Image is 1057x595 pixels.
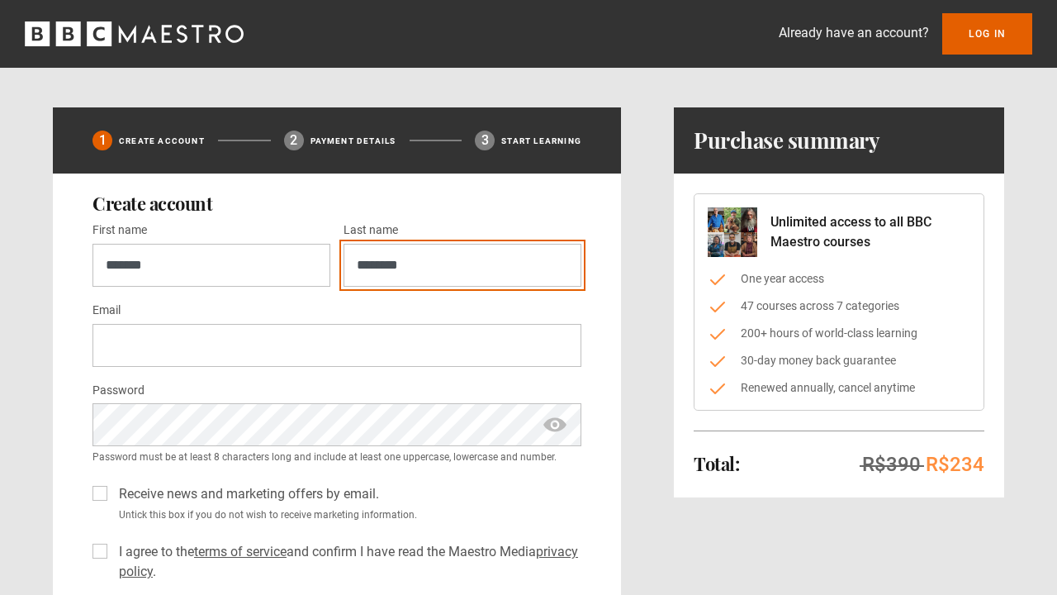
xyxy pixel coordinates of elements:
[310,135,396,147] p: Payment details
[475,131,495,150] div: 3
[112,507,581,522] small: Untick this box if you do not wish to receive marketing information.
[708,270,970,288] li: One year access
[112,484,379,504] label: Receive news and marketing offers by email.
[770,212,970,252] p: Unlimited access to all BBC Maestro courses
[92,450,581,464] small: Password must be at least 8 characters long and include at least one uppercase, lowercase and num...
[694,454,739,474] h2: Total:
[862,453,921,476] span: R$390
[708,297,970,315] li: 47 courses across 7 categories
[942,13,1032,55] a: Log In
[92,221,147,240] label: First name
[708,325,970,342] li: 200+ hours of world-class learning
[708,379,970,397] li: Renewed annually, cancel anytime
[92,301,121,321] label: Email
[92,381,145,401] label: Password
[708,352,970,369] li: 30-day money back guarantee
[779,23,929,43] p: Already have an account?
[926,453,984,476] span: R$234
[92,193,581,213] h2: Create account
[694,127,879,154] h1: Purchase summary
[119,135,205,147] p: Create Account
[194,544,287,559] a: terms of service
[344,221,398,240] label: Last name
[284,131,304,150] div: 2
[92,131,112,150] div: 1
[542,403,568,446] span: show password
[25,21,244,46] svg: BBC Maestro
[501,135,581,147] p: Start learning
[112,542,581,582] label: I agree to the and confirm I have read the Maestro Media .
